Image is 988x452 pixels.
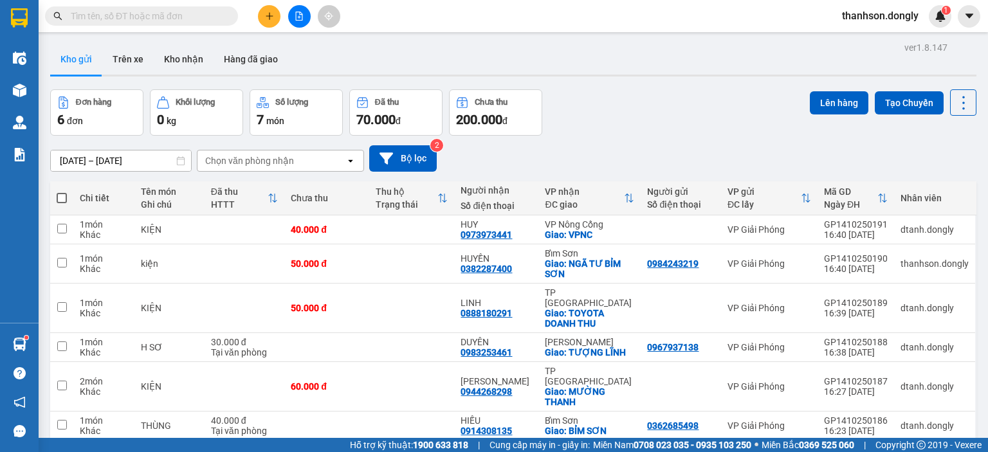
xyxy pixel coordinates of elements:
[80,264,128,274] div: Khác
[257,112,264,127] span: 7
[154,44,214,75] button: Kho nhận
[647,420,699,431] div: 0362685498
[396,116,401,126] span: đ
[80,376,128,386] div: 2 món
[80,298,128,308] div: 1 món
[167,116,176,126] span: kg
[176,98,215,107] div: Khối lượng
[80,386,128,397] div: Khác
[157,112,164,127] span: 0
[461,376,532,386] div: LY NGUYỄN
[13,148,26,161] img: solution-icon
[901,258,969,269] div: thanhson.dongly
[824,253,888,264] div: GP1410250190
[461,253,532,264] div: HUYỀN
[810,91,868,114] button: Lên hàng
[461,337,532,347] div: DUYÊN
[141,381,198,392] div: KIỆN
[935,10,946,22] img: icon-new-feature
[964,10,975,22] span: caret-down
[211,426,278,436] div: Tại văn phòng
[824,376,888,386] div: GP1410250187
[205,154,294,167] div: Chọn văn phòng nhận
[545,386,634,407] div: Giao: MƯỜNG THANH
[13,51,26,65] img: warehouse-icon
[291,193,363,203] div: Chưa thu
[461,298,532,308] div: LINH
[545,199,624,210] div: ĐC giao
[350,438,468,452] span: Hỗ trợ kỹ thuật:
[901,420,969,431] div: dtanh.dongly
[917,440,926,449] span: copyright
[291,303,363,313] div: 50.000 đ
[901,303,969,313] div: dtanh.dongly
[14,396,26,408] span: notification
[824,219,888,230] div: GP1410250191
[265,12,274,21] span: plus
[318,5,340,28] button: aim
[461,308,512,318] div: 0888180291
[647,342,699,352] div: 0967937138
[76,98,111,107] div: Đơn hàng
[727,342,811,352] div: VP Giải Phóng
[901,381,969,392] div: dtanh.dongly
[634,440,751,450] strong: 0708 023 035 - 0935 103 250
[80,308,128,318] div: Khác
[824,230,888,240] div: 16:40 [DATE]
[80,426,128,436] div: Khác
[102,44,154,75] button: Trên xe
[461,185,532,195] div: Người nhận
[944,6,948,15] span: 1
[824,426,888,436] div: 16:23 [DATE]
[24,336,28,339] sup: 1
[349,89,443,136] button: Đã thu70.000đ
[818,181,894,215] th: Toggle SortBy
[901,193,969,203] div: Nhân viên
[14,367,26,379] span: question-circle
[50,44,102,75] button: Kho gửi
[430,139,443,152] sup: 2
[80,230,128,240] div: Khác
[288,5,311,28] button: file-add
[727,224,811,235] div: VP Giải Phóng
[475,98,508,107] div: Chưa thu
[545,366,634,386] div: TP [GEOGRAPHIC_DATA]
[545,248,634,258] div: Bỉm Sơn
[824,298,888,308] div: GP1410250189
[762,438,854,452] span: Miền Bắc
[727,199,801,210] div: ĐC lấy
[824,415,888,426] div: GP1410250186
[545,258,634,279] div: Giao: NGÃ TƯ BỈM SƠN
[413,440,468,450] strong: 1900 633 818
[489,438,590,452] span: Cung cấp máy in - giấy in:
[67,116,83,126] span: đơn
[57,112,64,127] span: 6
[727,303,811,313] div: VP Giải Phóng
[14,425,26,437] span: message
[875,91,944,114] button: Tạo Chuyến
[545,186,624,197] div: VP nhận
[266,116,284,126] span: món
[478,438,480,452] span: |
[141,186,198,197] div: Tên món
[80,193,128,203] div: Chi tiết
[824,308,888,318] div: 16:39 [DATE]
[51,150,191,171] input: Select a date range.
[727,258,811,269] div: VP Giải Phóng
[942,6,951,15] sup: 1
[824,199,877,210] div: Ngày ĐH
[545,287,634,308] div: TP [GEOGRAPHIC_DATA]
[291,381,363,392] div: 60.000 đ
[375,98,399,107] div: Đã thu
[593,438,751,452] span: Miền Nam
[545,219,634,230] div: VP Nông Cống
[141,224,198,235] div: KIỆN
[205,181,284,215] th: Toggle SortBy
[545,230,634,240] div: Giao: VPNC
[324,12,333,21] span: aim
[647,258,699,269] div: 0984243219
[13,116,26,129] img: warehouse-icon
[211,337,278,347] div: 30.000 đ
[345,156,356,166] svg: open
[369,181,454,215] th: Toggle SortBy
